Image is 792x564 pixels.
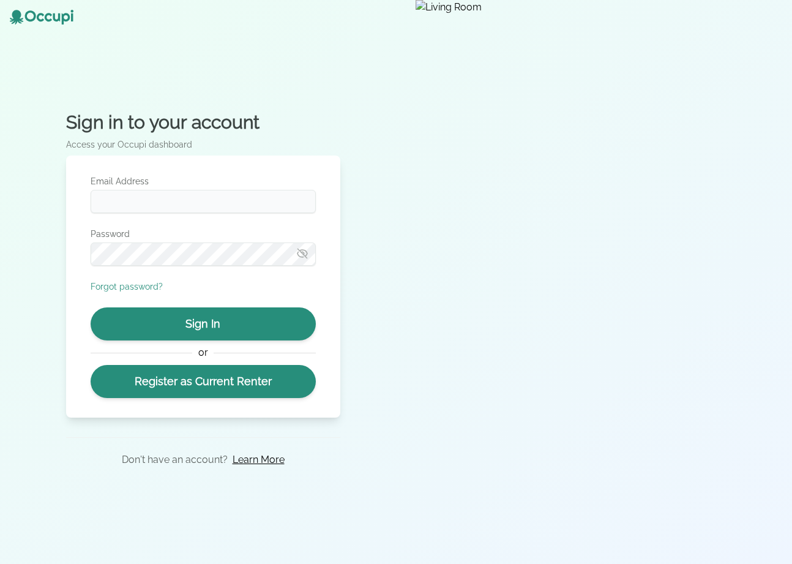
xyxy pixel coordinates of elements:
label: Password [91,228,316,240]
button: Forgot password? [91,280,163,293]
span: or [192,345,214,360]
a: Learn More [233,453,285,467]
a: Register as Current Renter [91,365,316,398]
h2: Sign in to your account [66,111,340,133]
label: Email Address [91,175,316,187]
p: Access your Occupi dashboard [66,138,340,151]
p: Don't have an account? [122,453,228,467]
button: Sign In [91,307,316,340]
